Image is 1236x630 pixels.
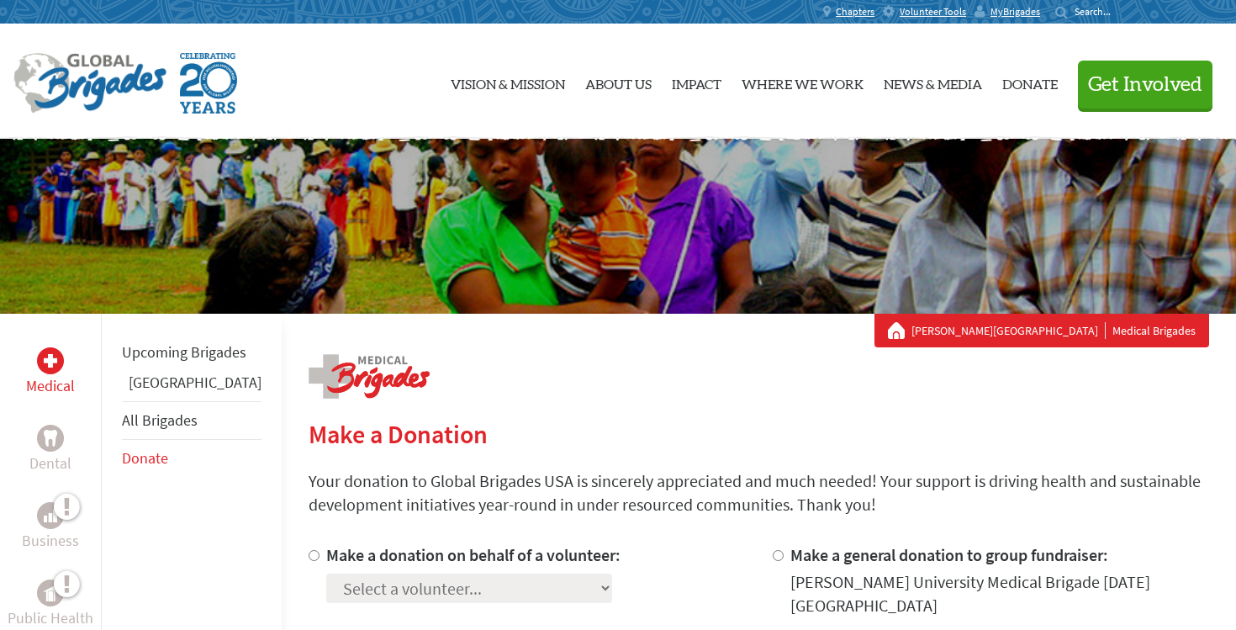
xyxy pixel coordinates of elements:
[26,374,75,398] p: Medical
[37,347,64,374] div: Medical
[1002,38,1058,125] a: Donate
[309,419,1209,449] h2: Make a Donation
[122,410,198,430] a: All Brigades
[29,425,71,475] a: DentalDental
[37,425,64,452] div: Dental
[911,322,1106,339] a: [PERSON_NAME][GEOGRAPHIC_DATA]
[26,347,75,398] a: MedicalMedical
[672,38,721,125] a: Impact
[122,342,246,362] a: Upcoming Brigades
[790,544,1108,565] label: Make a general donation to group fundraiser:
[309,469,1209,516] p: Your donation to Global Brigades USA is sincerely appreciated and much needed! Your support is dr...
[122,440,261,477] li: Donate
[44,509,57,522] img: Business
[13,53,166,114] img: Global Brigades Logo
[29,452,71,475] p: Dental
[37,502,64,529] div: Business
[309,354,430,399] img: logo-medical.png
[836,5,874,19] span: Chapters
[44,585,57,601] img: Public Health
[451,38,565,125] a: Vision & Mission
[1075,5,1122,18] input: Search...
[888,322,1196,339] div: Medical Brigades
[326,544,621,565] label: Make a donation on behalf of a volunteer:
[22,529,79,553] p: Business
[44,430,57,446] img: Dental
[122,371,261,401] li: Panama
[44,354,57,368] img: Medical
[8,606,93,630] p: Public Health
[22,502,79,553] a: BusinessBusiness
[884,38,982,125] a: News & Media
[990,5,1040,19] span: MyBrigades
[1088,75,1202,95] span: Get Involved
[900,5,966,19] span: Volunteer Tools
[122,334,261,371] li: Upcoming Brigades
[1078,61,1212,109] button: Get Involved
[129,373,261,392] a: [GEOGRAPHIC_DATA]
[122,401,261,440] li: All Brigades
[790,570,1210,617] div: [PERSON_NAME] University Medical Brigade [DATE] [GEOGRAPHIC_DATA]
[742,38,864,125] a: Where We Work
[180,53,237,114] img: Global Brigades Celebrating 20 Years
[122,448,168,468] a: Donate
[8,580,93,630] a: Public HealthPublic Health
[585,38,652,125] a: About Us
[37,580,64,606] div: Public Health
